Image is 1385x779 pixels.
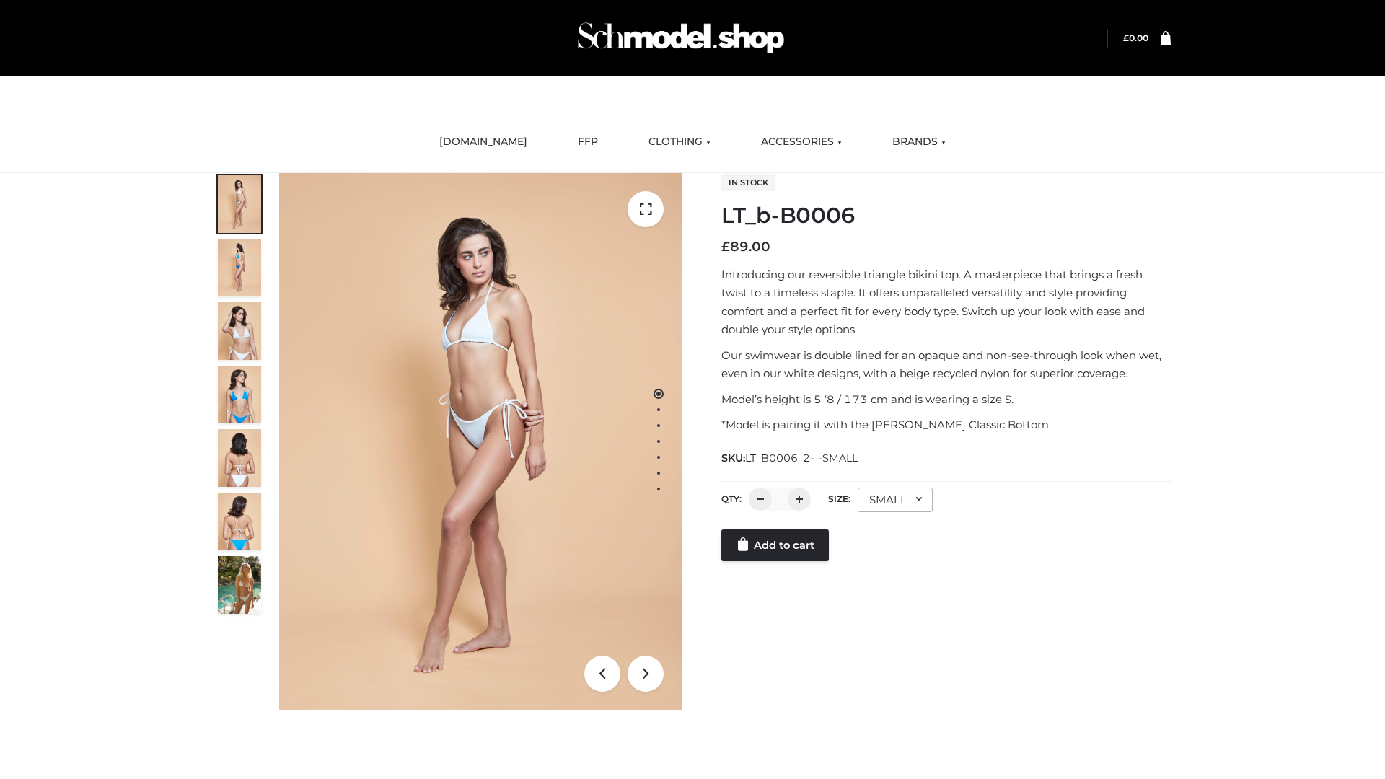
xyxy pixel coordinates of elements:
img: ArielClassicBikiniTop_CloudNine_AzureSky_OW114ECO_1-scaled.jpg [218,175,261,233]
img: ArielClassicBikiniTop_CloudNine_AzureSky_OW114ECO_1 [279,173,682,710]
a: Add to cart [721,529,829,561]
label: Size: [828,493,850,504]
a: £0.00 [1123,32,1148,43]
bdi: 89.00 [721,239,770,255]
span: £ [1123,32,1129,43]
p: Introducing our reversible triangle bikini top. A masterpiece that brings a fresh twist to a time... [721,265,1171,339]
a: [DOMAIN_NAME] [428,126,538,158]
img: ArielClassicBikiniTop_CloudNine_AzureSky_OW114ECO_7-scaled.jpg [218,429,261,487]
p: Model’s height is 5 ‘8 / 173 cm and is wearing a size S. [721,390,1171,409]
img: ArielClassicBikiniTop_CloudNine_AzureSky_OW114ECO_4-scaled.jpg [218,366,261,423]
label: QTY: [721,493,742,504]
img: ArielClassicBikiniTop_CloudNine_AzureSky_OW114ECO_8-scaled.jpg [218,493,261,550]
a: ACCESSORIES [750,126,853,158]
h1: LT_b-B0006 [721,203,1171,229]
span: In stock [721,174,775,191]
img: ArielClassicBikiniTop_CloudNine_AzureSky_OW114ECO_3-scaled.jpg [218,302,261,360]
p: *Model is pairing it with the [PERSON_NAME] Classic Bottom [721,415,1171,434]
a: FFP [567,126,609,158]
span: SKU: [721,449,859,467]
img: Arieltop_CloudNine_AzureSky2.jpg [218,556,261,614]
bdi: 0.00 [1123,32,1148,43]
a: BRANDS [881,126,957,158]
a: CLOTHING [638,126,721,158]
span: LT_B0006_2-_-SMALL [745,452,858,465]
div: SMALL [858,488,933,512]
img: Schmodel Admin 964 [573,9,789,66]
span: £ [721,239,730,255]
img: ArielClassicBikiniTop_CloudNine_AzureSky_OW114ECO_2-scaled.jpg [218,239,261,296]
p: Our swimwear is double lined for an opaque and non-see-through look when wet, even in our white d... [721,346,1171,383]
